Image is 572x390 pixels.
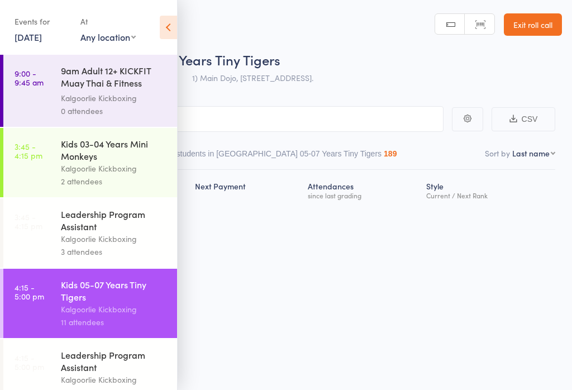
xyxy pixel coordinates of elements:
[3,55,177,127] a: 9:00 -9:45 am9am Adult 12+ KICKFIT Muay Thai & Fitness Kickboxi...Kalgoorlie Kickboxing0 attendees
[504,13,562,36] a: Exit roll call
[61,232,168,245] div: Kalgoorlie Kickboxing
[303,175,422,204] div: Atten­dances
[15,12,69,31] div: Events for
[61,303,168,316] div: Kalgoorlie Kickboxing
[61,64,168,92] div: 9am Adult 12+ KICKFIT Muay Thai & Fitness Kickboxi...
[155,144,397,169] button: Other students in [GEOGRAPHIC_DATA] 05-07 Years Tiny Tigers189
[492,107,555,131] button: CSV
[61,175,168,188] div: 2 attendees
[61,316,168,329] div: 11 attendees
[111,50,280,69] span: Kids 05-07 Years Tiny Tigers
[15,142,42,160] time: 3:45 - 4:15 pm
[308,192,417,199] div: since last grading
[3,269,177,338] a: 4:15 -5:00 pmKids 05-07 Years Tiny TigersKalgoorlie Kickboxing11 attendees
[192,72,313,83] span: 1) Main Dojo, [STREET_ADDRESS].
[422,175,555,204] div: Style
[61,137,168,162] div: Kids 03-04 Years Mini Monkeys
[15,283,44,301] time: 4:15 - 5:00 pm
[15,353,44,371] time: 4:15 - 5:00 pm
[61,92,168,104] div: Kalgoorlie Kickboxing
[80,31,136,43] div: Any location
[15,31,42,43] a: [DATE]
[485,148,510,159] label: Sort by
[15,69,44,87] time: 9:00 - 9:45 am
[61,208,168,232] div: Leadership Program Assistant
[61,104,168,117] div: 0 attendees
[61,245,168,258] div: 3 attendees
[384,149,397,158] div: 189
[512,148,550,159] div: Last name
[15,212,42,230] time: 3:45 - 4:15 pm
[80,12,136,31] div: At
[3,128,177,197] a: 3:45 -4:15 pmKids 03-04 Years Mini MonkeysKalgoorlie Kickboxing2 attendees
[426,192,551,199] div: Current / Next Rank
[3,198,177,268] a: 3:45 -4:15 pmLeadership Program AssistantKalgoorlie Kickboxing3 attendees
[190,175,304,204] div: Next Payment
[61,373,168,386] div: Kalgoorlie Kickboxing
[61,162,168,175] div: Kalgoorlie Kickboxing
[61,278,168,303] div: Kids 05-07 Years Tiny Tigers
[17,106,444,132] input: Search by name
[61,349,168,373] div: Leadership Program Assistant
